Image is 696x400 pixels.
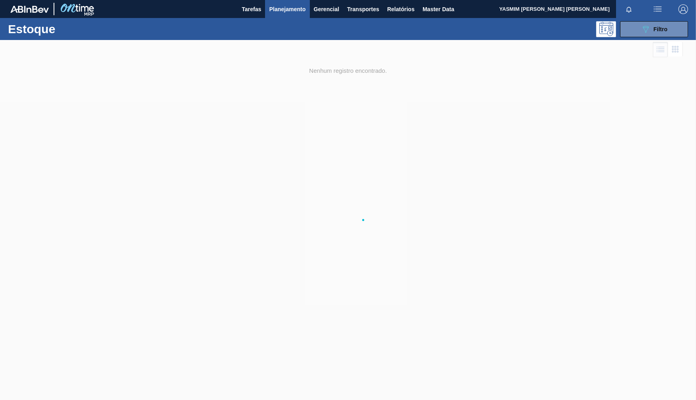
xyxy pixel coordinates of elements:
[653,4,662,14] img: userActions
[387,4,414,14] span: Relatórios
[654,26,668,32] span: Filtro
[620,21,688,37] button: Filtro
[678,4,688,14] img: Logout
[616,4,642,15] button: Notificações
[8,24,126,34] h1: Estoque
[314,4,339,14] span: Gerencial
[10,6,49,13] img: TNhmsLtSVTkK8tSr43FrP2fwEKptu5GPRR3wAAAABJRU5ErkJggg==
[269,4,305,14] span: Planejamento
[596,21,616,37] div: Pogramando: nenhum usuário selecionado
[347,4,379,14] span: Transportes
[242,4,261,14] span: Tarefas
[423,4,454,14] span: Master Data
